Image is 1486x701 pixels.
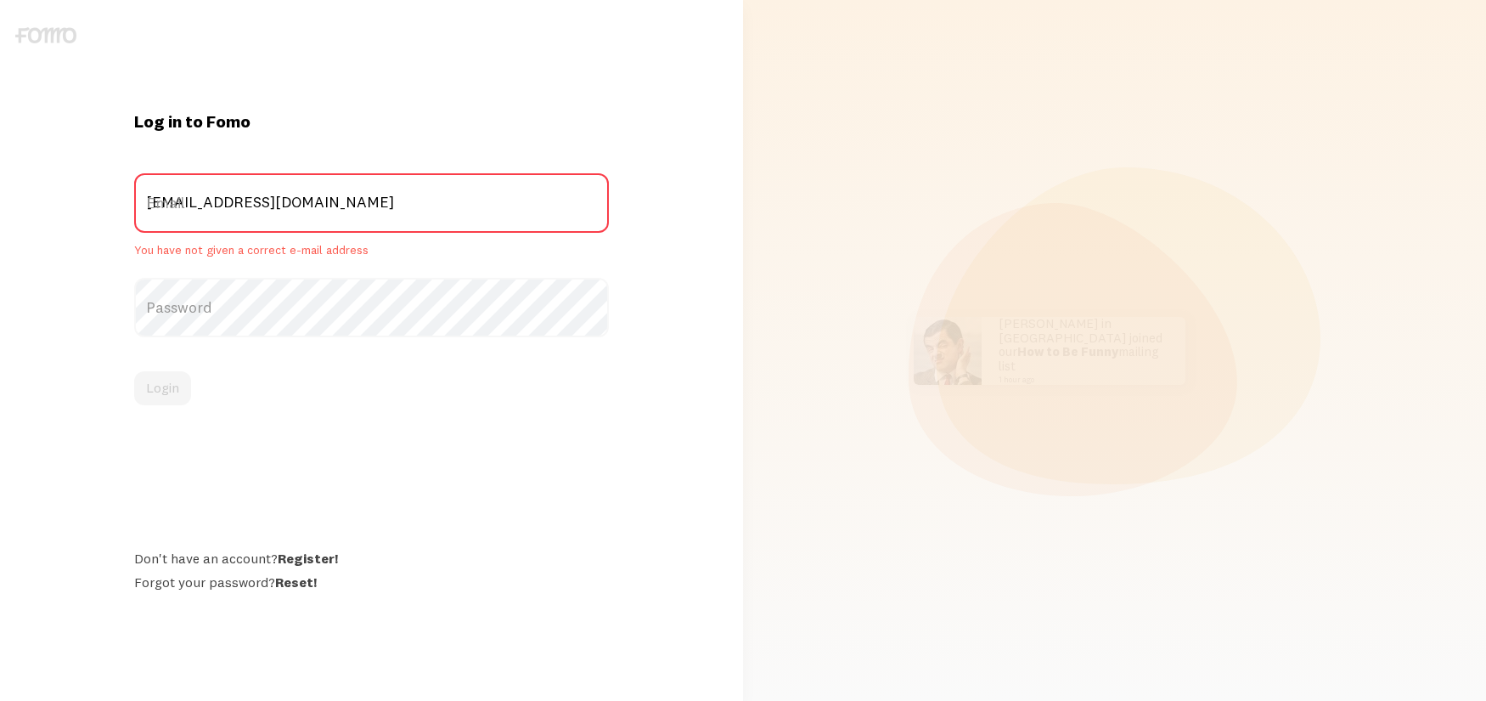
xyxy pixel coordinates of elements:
[15,27,76,43] img: fomo-logo-gray-b99e0e8ada9f9040e2984d0d95b3b12da0074ffd48d1e5cb62ac37fc77b0b268.svg
[134,278,609,337] label: Password
[134,110,609,133] h1: Log in to Fomo
[134,173,609,233] label: Email
[134,243,609,258] span: You have not given a correct e-mail address
[134,574,609,591] div: Forgot your password?
[275,574,317,591] a: Reset!
[278,550,338,567] a: Register!
[134,550,609,567] div: Don't have an account?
